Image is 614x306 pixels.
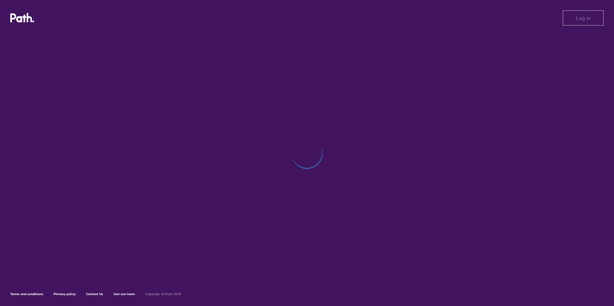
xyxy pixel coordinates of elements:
[563,10,604,26] button: Log in
[54,292,76,296] a: Privacy policy
[113,292,135,296] a: Join our team
[10,292,43,296] a: Terms and conditions
[145,292,181,296] h6: Copyright © Path 2018
[86,292,103,296] a: Contact Us
[576,15,591,21] span: Log in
